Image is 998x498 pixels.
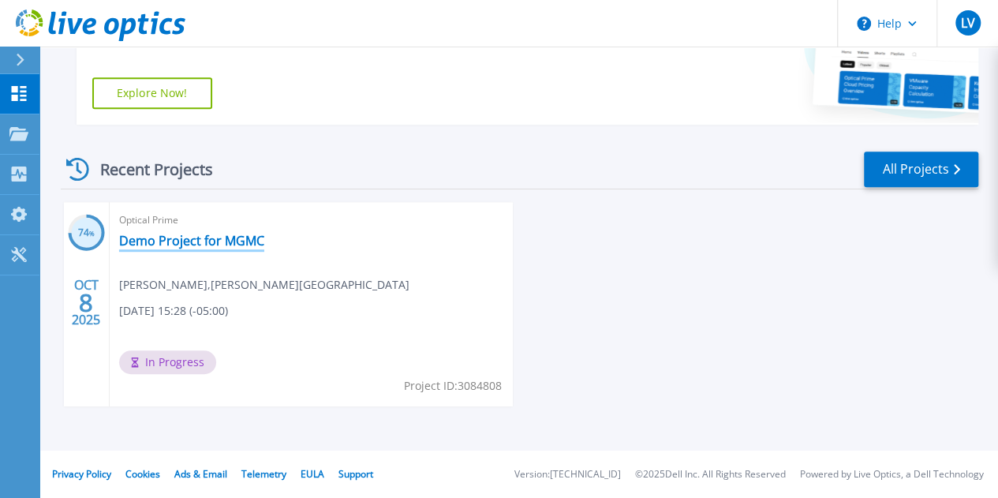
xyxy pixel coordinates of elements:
a: Ads & Email [174,467,227,481]
span: [PERSON_NAME] , [PERSON_NAME][GEOGRAPHIC_DATA] [119,276,409,294]
div: OCT 2025 [71,274,101,331]
a: All Projects [864,152,978,187]
a: Support [338,467,373,481]
a: EULA [301,467,324,481]
span: LV [960,17,974,29]
li: Powered by Live Optics, a Dell Technology [800,470,984,480]
span: [DATE] 15:28 (-05:00) [119,302,228,320]
span: 8 [79,296,93,309]
span: Project ID: 3084808 [403,377,501,395]
a: Cookies [125,467,160,481]
div: Recent Projects [61,150,234,189]
a: Demo Project for MGMC [119,233,264,249]
h3: 74 [68,224,105,242]
a: Privacy Policy [52,467,111,481]
a: Explore Now! [92,77,212,109]
span: % [89,229,95,238]
li: © 2025 Dell Inc. All Rights Reserved [635,470,786,480]
a: Telemetry [241,467,286,481]
li: Version: [TECHNICAL_ID] [514,470,621,480]
span: In Progress [119,350,216,374]
span: Optical Prime [119,212,504,229]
